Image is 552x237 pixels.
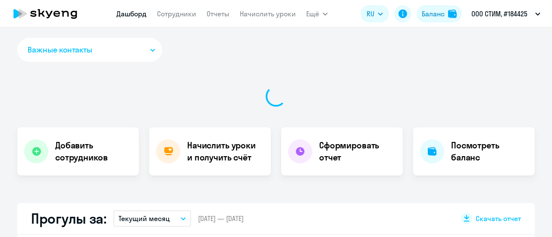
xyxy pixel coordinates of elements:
[319,139,396,163] h4: Сформировать отчет
[306,9,319,19] span: Ещё
[207,9,229,18] a: Отчеты
[119,213,170,224] p: Текущий месяц
[467,3,545,24] button: ООО СТИМ, #184425
[448,9,457,18] img: balance
[422,9,445,19] div: Баланс
[367,9,374,19] span: RU
[471,9,527,19] p: ООО СТИМ, #184425
[240,9,296,18] a: Начислить уроки
[361,5,389,22] button: RU
[116,9,147,18] a: Дашборд
[476,214,521,223] span: Скачать отчет
[451,139,528,163] h4: Посмотреть баланс
[187,139,262,163] h4: Начислить уроки и получить счёт
[306,5,328,22] button: Ещё
[28,44,92,55] span: Важные контакты
[157,9,196,18] a: Сотрудники
[17,38,162,62] button: Важные контакты
[31,210,107,227] h2: Прогулы за:
[113,210,191,227] button: Текущий месяц
[55,139,132,163] h4: Добавить сотрудников
[417,5,462,22] button: Балансbalance
[198,214,244,223] span: [DATE] — [DATE]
